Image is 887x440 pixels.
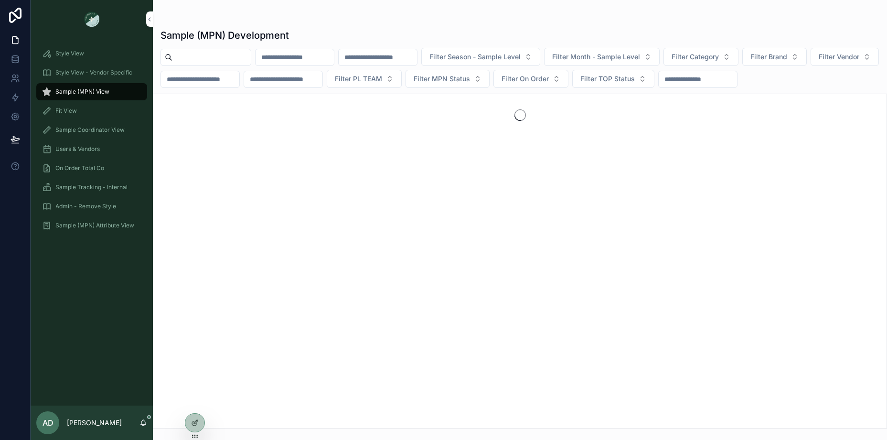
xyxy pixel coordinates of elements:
[672,52,719,62] span: Filter Category
[55,183,128,191] span: Sample Tracking - Internal
[335,74,382,84] span: Filter PL TEAM
[55,126,125,134] span: Sample Coordinator View
[36,217,147,234] a: Sample (MPN) Attribute View
[36,140,147,158] a: Users & Vendors
[544,48,660,66] button: Select Button
[552,52,640,62] span: Filter Month - Sample Level
[55,50,84,57] span: Style View
[43,417,53,429] span: AD
[160,29,289,42] h1: Sample (MPN) Development
[55,107,77,115] span: Fit View
[406,70,490,88] button: Select Button
[750,52,787,62] span: Filter Brand
[493,70,568,88] button: Select Button
[36,45,147,62] a: Style View
[36,102,147,119] a: Fit View
[55,145,100,153] span: Users & Vendors
[327,70,402,88] button: Select Button
[572,70,654,88] button: Select Button
[421,48,540,66] button: Select Button
[502,74,549,84] span: Filter On Order
[55,69,132,76] span: Style View - Vendor Specific
[36,64,147,81] a: Style View - Vendor Specific
[36,160,147,177] a: On Order Total Co
[84,11,99,27] img: App logo
[36,179,147,196] a: Sample Tracking - Internal
[414,74,470,84] span: Filter MPN Status
[580,74,635,84] span: Filter TOP Status
[819,52,859,62] span: Filter Vendor
[742,48,807,66] button: Select Button
[55,88,109,96] span: Sample (MPN) View
[36,121,147,139] a: Sample Coordinator View
[67,418,122,428] p: [PERSON_NAME]
[663,48,738,66] button: Select Button
[429,52,521,62] span: Filter Season - Sample Level
[55,222,134,229] span: Sample (MPN) Attribute View
[36,83,147,100] a: Sample (MPN) View
[55,164,104,172] span: On Order Total Co
[811,48,879,66] button: Select Button
[55,203,116,210] span: Admin - Remove Style
[31,38,153,247] div: scrollable content
[36,198,147,215] a: Admin - Remove Style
